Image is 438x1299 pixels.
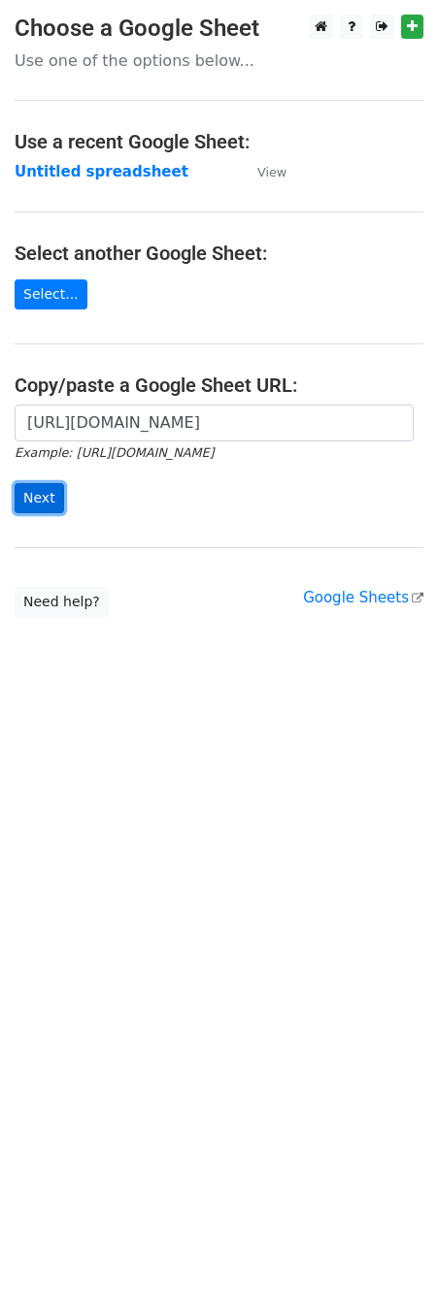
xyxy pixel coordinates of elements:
a: Need help? [15,587,109,617]
input: Next [15,483,64,513]
a: View [238,163,286,180]
input: Paste your Google Sheet URL here [15,405,414,441]
h4: Copy/paste a Google Sheet URL: [15,373,423,397]
h4: Use a recent Google Sheet: [15,130,423,153]
small: View [257,165,286,179]
h3: Choose a Google Sheet [15,15,423,43]
iframe: Chat Widget [341,1206,438,1299]
p: Use one of the options below... [15,50,423,71]
h4: Select another Google Sheet: [15,242,423,265]
a: Select... [15,279,87,309]
a: Google Sheets [303,589,423,606]
small: Example: [URL][DOMAIN_NAME] [15,445,214,460]
a: Untitled spreadsheet [15,163,188,180]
